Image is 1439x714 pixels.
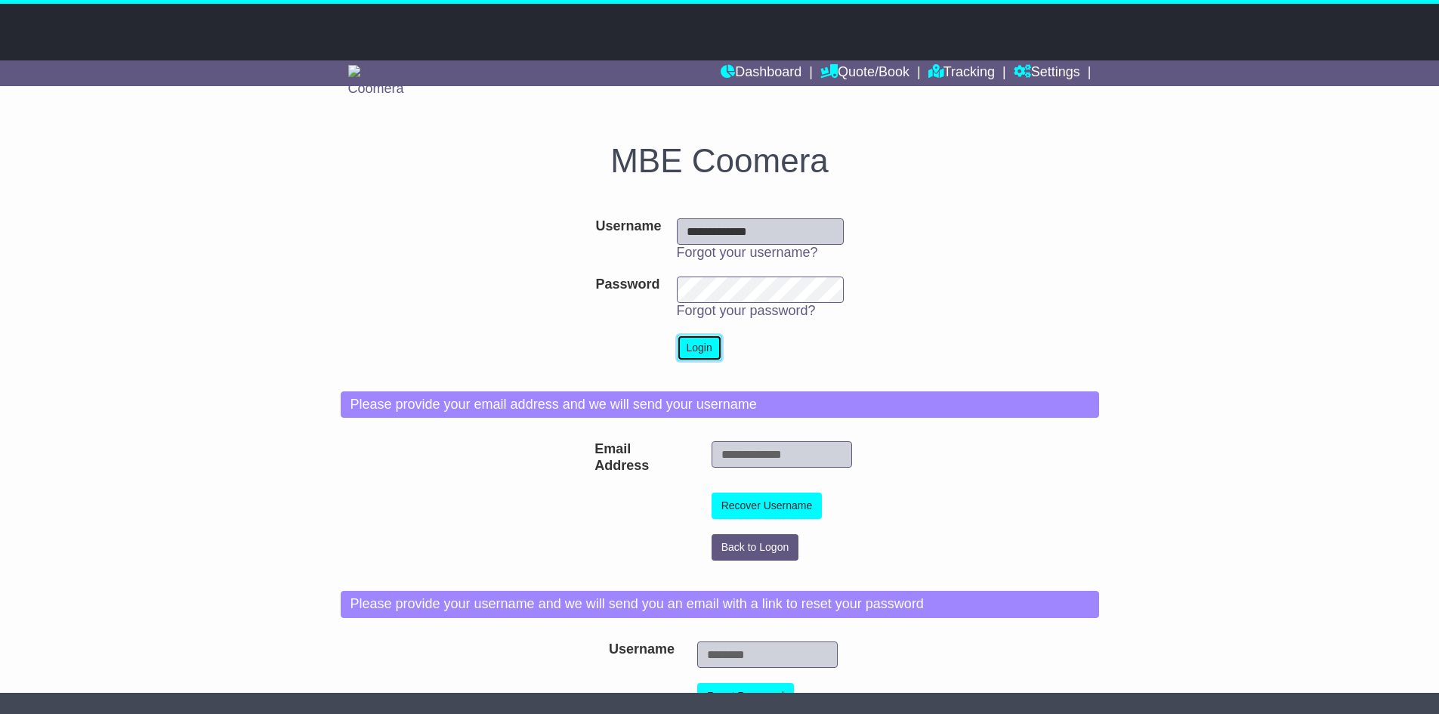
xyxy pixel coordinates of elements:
a: Forgot your password? [677,303,816,318]
a: Quote/Book [820,60,909,86]
div: Please provide your email address and we will send your username [341,391,1099,419]
div: Please provide your username and we will send you an email with a link to reset your password [341,591,1099,618]
a: Tracking [928,60,995,86]
button: Recover Username [712,493,823,519]
button: Login [677,335,722,361]
button: Reset Password [697,683,794,709]
label: Username [595,218,661,235]
label: Username [601,641,622,658]
a: Settings [1014,60,1080,86]
label: Email Address [587,441,614,474]
a: Dashboard [721,60,801,86]
button: Back to Logon [712,534,799,561]
label: Password [595,277,659,293]
h1: MBE Coomera [341,143,1099,179]
a: Forgot your username? [677,245,818,260]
